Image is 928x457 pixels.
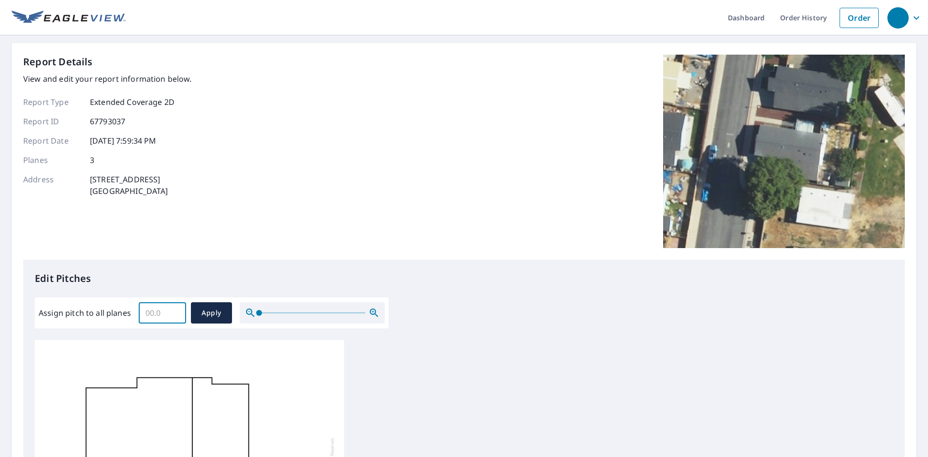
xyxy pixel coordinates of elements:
p: Report Date [23,135,81,147]
p: Edit Pitches [35,271,893,286]
p: Report Details [23,55,93,69]
p: Planes [23,154,81,166]
p: Report Type [23,96,81,108]
p: Extended Coverage 2D [90,96,174,108]
img: EV Logo [12,11,126,25]
p: Address [23,174,81,197]
p: View and edit your report information below. [23,73,192,85]
a: Order [840,8,879,28]
p: Report ID [23,116,81,127]
p: 3 [90,154,94,166]
p: [DATE] 7:59:34 PM [90,135,157,147]
img: Top image [663,55,905,248]
label: Assign pitch to all planes [39,307,131,319]
button: Apply [191,302,232,324]
span: Apply [199,307,224,319]
p: [STREET_ADDRESS] [GEOGRAPHIC_DATA] [90,174,168,197]
p: 67793037 [90,116,125,127]
input: 00.0 [139,299,186,326]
